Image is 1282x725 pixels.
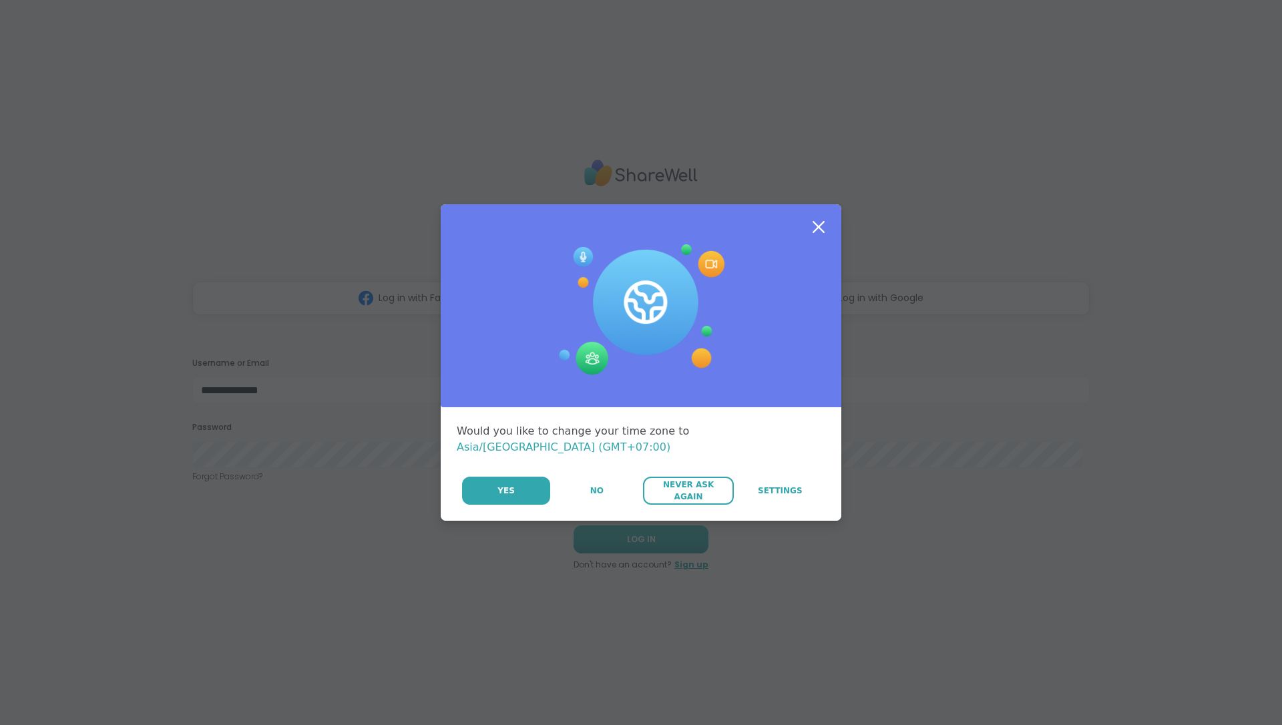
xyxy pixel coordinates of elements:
[462,477,550,505] button: Yes
[558,244,724,375] img: Session Experience
[497,485,515,497] span: Yes
[457,441,670,453] span: Asia/[GEOGRAPHIC_DATA] (GMT+07:00)
[457,423,825,455] div: Would you like to change your time zone to
[643,477,733,505] button: Never Ask Again
[552,477,642,505] button: No
[735,477,825,505] a: Settings
[590,485,604,497] span: No
[758,485,803,497] span: Settings
[650,479,726,503] span: Never Ask Again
